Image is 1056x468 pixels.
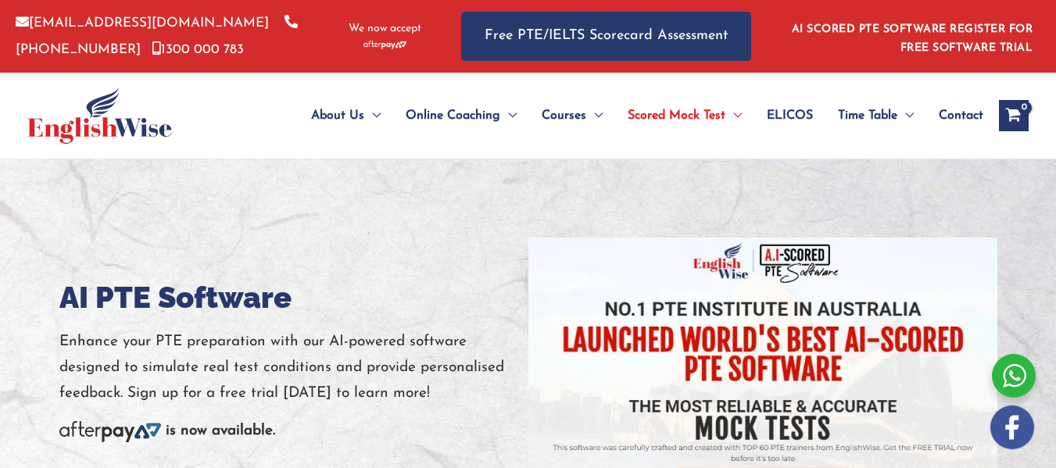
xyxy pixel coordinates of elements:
[364,88,381,143] span: Menu Toggle
[542,88,586,143] span: Courses
[59,421,161,442] img: Afterpay-Logo
[461,12,751,61] a: Free PTE/IELTS Scorecard Assessment
[274,88,983,143] nav: Site Navigation: Main Menu
[767,88,813,143] span: ELICOS
[152,43,244,56] a: 1300 000 783
[939,88,983,143] span: Contact
[16,16,298,55] a: [PHONE_NUMBER]
[754,88,825,143] a: ELICOS
[725,88,742,143] span: Menu Toggle
[615,88,754,143] a: Scored Mock TestMenu Toggle
[990,405,1034,449] img: white-facebook.png
[838,88,897,143] span: Time Table
[59,329,528,407] p: Enhance your PTE preparation with our AI-powered software designed to simulate real test conditio...
[27,88,172,144] img: cropped-ew-logo
[393,88,529,143] a: Online CoachingMenu Toggle
[299,88,393,143] a: About UsMenu Toggle
[628,88,725,143] span: Scored Mock Test
[16,16,269,30] a: [EMAIL_ADDRESS][DOMAIN_NAME]
[825,88,926,143] a: Time TableMenu Toggle
[349,21,421,37] span: We now accept
[782,11,1040,62] aside: Header Widget 1
[363,41,406,49] img: Afterpay-Logo
[406,88,500,143] span: Online Coaching
[792,23,1033,54] a: AI SCORED PTE SOFTWARE REGISTER FOR FREE SOFTWARE TRIAL
[999,100,1029,131] a: View Shopping Cart, empty
[166,423,275,438] b: is now available.
[529,88,615,143] a: CoursesMenu Toggle
[586,88,603,143] span: Menu Toggle
[897,88,914,143] span: Menu Toggle
[926,88,983,143] a: Contact
[311,88,364,143] span: About Us
[59,278,528,317] h1: AI PTE Software
[500,88,517,143] span: Menu Toggle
